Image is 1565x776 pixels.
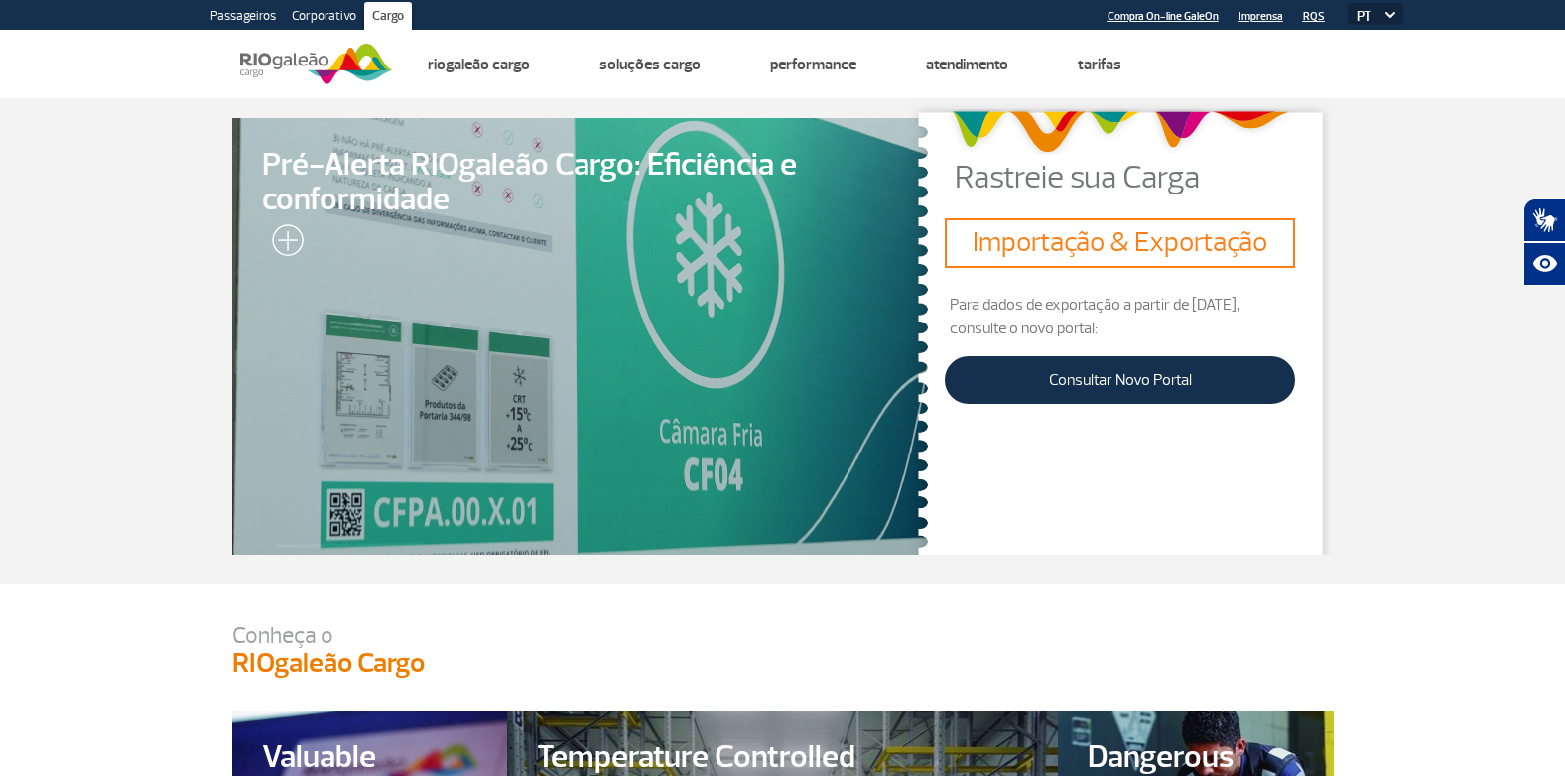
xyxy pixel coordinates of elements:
[262,148,899,217] span: Pré-Alerta RIOgaleão Cargo: Eficiência e conformidade
[770,55,856,74] a: Performance
[945,356,1295,404] a: Consultar Novo Portal
[1078,55,1121,74] a: Tarifas
[262,224,304,264] img: leia-mais
[953,226,1287,260] h3: Importação & Exportação
[1239,10,1283,23] a: Imprensa
[926,55,1008,74] a: Atendimento
[945,293,1295,340] p: Para dados de exportação a partir de [DATE], consulte o novo portal:
[1523,242,1565,286] button: Abrir recursos assistivos.
[599,55,701,74] a: Soluções Cargo
[1523,198,1565,286] div: Plugin de acessibilidade da Hand Talk.
[232,118,929,555] a: Pré-Alerta RIOgaleão Cargo: Eficiência e conformidade
[232,647,1334,681] h3: RIOgaleão Cargo
[364,2,412,34] a: Cargo
[1303,10,1325,23] a: RQS
[1108,10,1219,23] a: Compra On-line GaleOn
[537,740,1028,775] span: Temperature Controlled
[232,624,1334,647] p: Conheça o
[202,2,284,34] a: Passageiros
[1523,198,1565,242] button: Abrir tradutor de língua de sinais.
[262,740,478,775] span: Valuable
[955,162,1334,194] p: Rastreie sua Carga
[428,55,530,74] a: Riogaleão Cargo
[944,101,1296,162] img: grafismo
[284,2,364,34] a: Corporativo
